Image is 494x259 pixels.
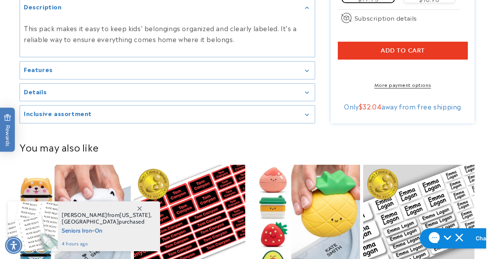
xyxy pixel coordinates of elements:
button: Open gorgias live chat [4,3,95,23]
h2: Description [24,3,62,11]
span: 32.04 [362,102,382,111]
button: Add to cart [338,42,468,60]
span: from , purchased [62,212,152,225]
span: Add to cart [381,47,425,54]
div: Only away from free shipping [338,102,468,110]
div: Accessibility Menu [5,237,22,254]
summary: Details [20,84,315,101]
span: Rewards [4,114,11,146]
span: [US_STATE] [119,211,150,218]
span: [GEOGRAPHIC_DATA] [62,218,119,225]
h2: You may also like [20,141,474,153]
h2: Details [24,88,46,95]
summary: Features [20,62,315,79]
span: 4 hours ago [62,240,152,247]
p: This pack makes it easy to keep kids’ belongings organized and clearly labeled. It’s a reliable w... [24,22,311,45]
h2: Features [24,65,53,73]
span: Seniors Iron-On [62,225,152,235]
h2: Inclusive assortment [24,109,92,117]
span: $ [359,102,363,111]
span: Subscription details [355,13,417,23]
iframe: Gorgias live chat messenger [416,226,486,251]
span: [PERSON_NAME] [62,211,107,218]
a: More payment options [338,81,468,88]
h1: Chat with us [60,9,93,17]
summary: Inclusive assortment [20,106,315,123]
